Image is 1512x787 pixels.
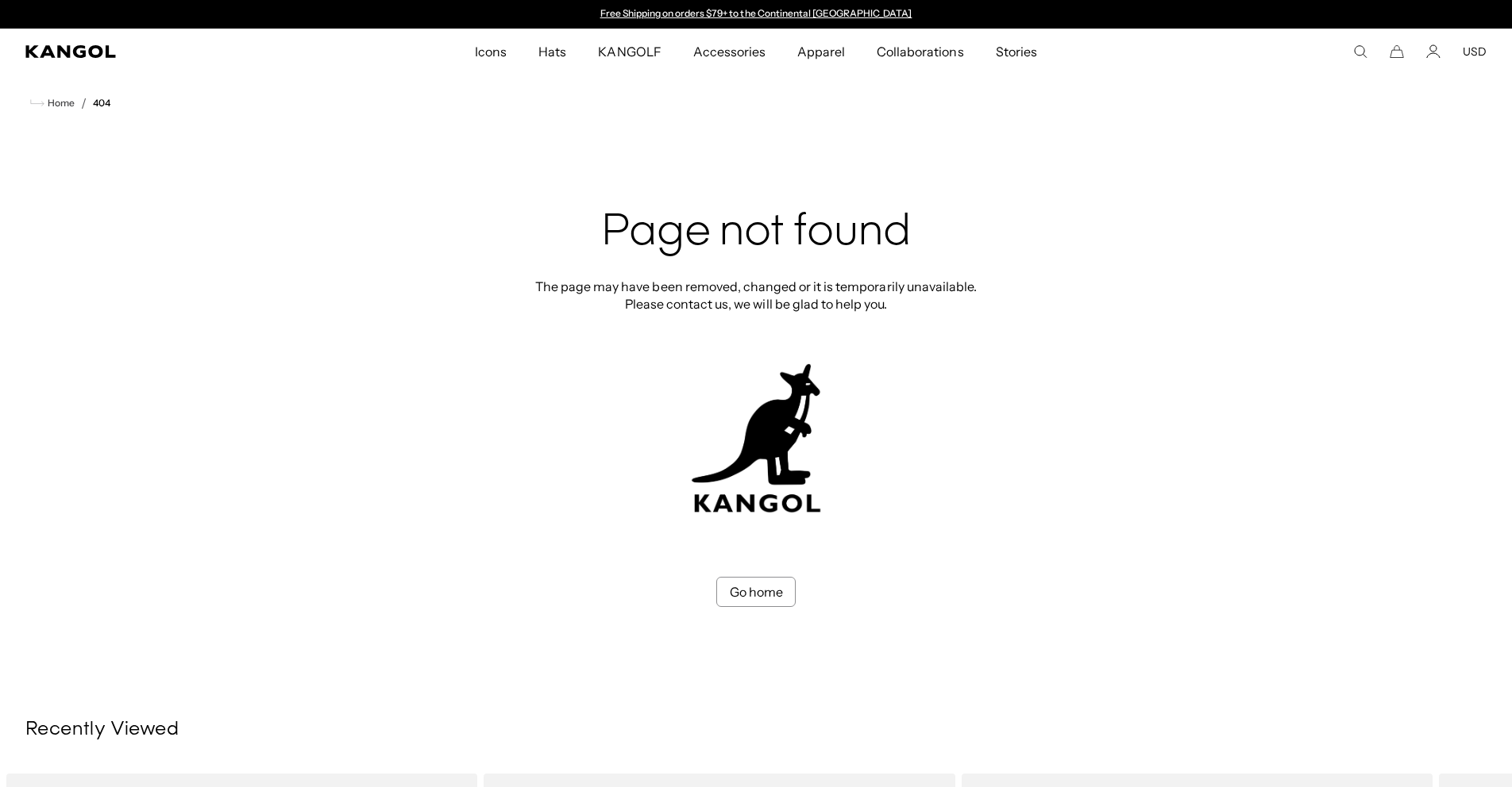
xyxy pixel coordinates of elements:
[530,278,982,313] p: The page may have been removed, changed or it is temporarily unavailable. Please contact us, we w...
[677,29,781,75] a: Accessories
[530,208,982,259] h2: Page not found
[44,98,75,109] span: Home
[523,29,582,75] a: Hats
[1426,44,1441,59] a: Account
[459,29,523,75] a: Icons
[25,718,1487,742] h3: Recently Viewed
[716,577,796,607] a: Go home
[592,8,920,21] div: 1 of 2
[877,29,963,75] span: Collaborations
[1390,44,1404,59] button: Cart
[1463,44,1487,59] button: USD
[475,29,507,75] span: Icons
[797,29,845,75] span: Apparel
[93,98,110,109] a: 404
[996,29,1037,75] span: Stories
[781,29,861,75] a: Apparel
[598,29,661,75] span: KANGOLF
[861,29,979,75] a: Collaborations
[25,45,314,58] a: Kangol
[592,8,920,21] div: Announcement
[980,29,1053,75] a: Stories
[693,29,766,75] span: Accessories
[538,29,566,75] span: Hats
[600,7,912,19] a: Free Shipping on orders $79+ to the Continental [GEOGRAPHIC_DATA]
[75,94,87,113] li: /
[30,96,75,110] a: Home
[1353,44,1367,59] summary: Search here
[582,29,677,75] a: KANGOLF
[688,363,823,513] img: kangol-404-logo.jpg
[592,8,920,21] slideshow-component: Announcement bar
